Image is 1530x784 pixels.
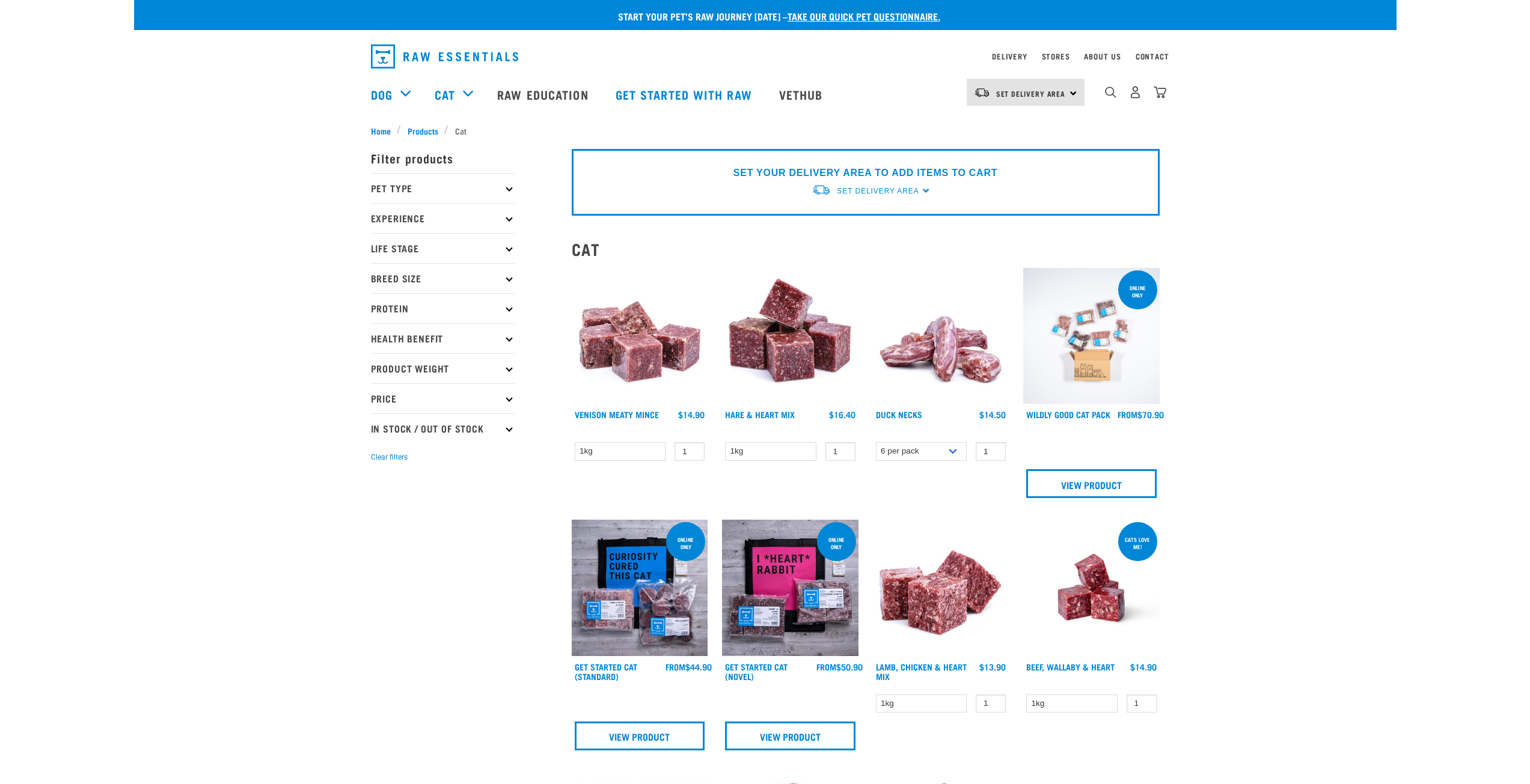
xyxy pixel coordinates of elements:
[1023,520,1160,656] img: Raw Essentials 2024 July2572 Beef Wallaby Heart
[666,662,712,672] div: $44.90
[361,40,1169,73] nav: dropdown navigation
[979,410,1006,419] div: $14.50
[1136,54,1169,58] a: Contact
[371,323,515,353] p: Health Benefit
[134,70,1397,118] nav: dropdown navigation
[371,233,515,263] p: Life Stage
[371,293,515,323] p: Protein
[371,173,515,203] p: Pet Type
[371,124,1160,137] nav: breadcrumbs
[825,442,855,461] input: 1
[816,662,863,672] div: $50.90
[575,664,637,678] a: Get Started Cat (Standard)
[1084,54,1121,58] a: About Us
[371,413,515,443] p: In Stock / Out Of Stock
[725,722,855,750] a: View Product
[1105,87,1116,98] img: home-icon-1@2x.png
[1042,54,1070,58] a: Stores
[371,44,518,68] img: Raw Essentials Logo
[666,530,705,556] div: online only
[996,91,1066,96] span: Set Delivery Area
[816,664,836,669] span: FROM
[575,722,705,750] a: View Product
[371,143,515,173] p: Filter products
[873,268,1009,404] img: Pile Of Duck Necks For Pets
[371,124,397,137] a: Home
[1127,694,1157,713] input: 1
[837,187,919,195] span: Set Delivery Area
[1118,279,1157,304] div: ONLINE ONLY
[675,442,705,461] input: 1
[401,124,444,137] a: Products
[1026,664,1115,669] a: Beef, Wallaby & Heart
[371,383,515,413] p: Price
[575,412,659,416] a: Venison Meaty Mince
[604,70,767,118] a: Get started with Raw
[722,268,858,404] img: Pile Of Cubed Hare Heart For Pets
[733,166,997,180] p: SET YOUR DELIVERY AREA TO ADD ITEMS TO CART
[725,664,788,678] a: Get Started Cat (Novel)
[1130,662,1157,672] div: $14.90
[1023,268,1160,404] img: Cat 0 2sec
[572,268,708,404] img: 1117 Venison Meat Mince 01
[812,184,831,196] img: van-moving.png
[725,412,795,416] a: Hare & Heart Mix
[979,662,1006,672] div: $13.90
[788,13,940,19] a: take our quick pet questionnaire.
[371,85,393,103] a: Dog
[371,452,408,463] button: Clear filters
[678,410,705,419] div: $14.90
[1026,469,1157,498] a: View Product
[873,520,1009,656] img: 1124 Lamb Chicken Heart Mix 01
[1154,86,1166,99] img: home-icon@2x.png
[829,410,855,419] div: $16.40
[485,70,603,118] a: Raw Education
[1118,410,1164,419] div: $70.90
[876,664,967,678] a: Lamb, Chicken & Heart Mix
[992,54,1027,58] a: Delivery
[1118,530,1157,556] div: Cats love me!
[408,124,438,137] span: Products
[572,520,708,656] img: Assortment Of Raw Essential Products For Cats Including, Blue And Black Tote Bag With "Curiosity ...
[876,412,922,416] a: Duck Necks
[666,664,685,669] span: FROM
[371,353,515,383] p: Product Weight
[572,240,1160,258] h2: Cat
[976,442,1006,461] input: 1
[1026,412,1110,416] a: Wildly Good Cat Pack
[435,85,455,103] a: Cat
[974,87,990,98] img: van-moving.png
[976,694,1006,713] input: 1
[371,203,515,233] p: Experience
[1129,86,1142,99] img: user.png
[767,70,838,118] a: Vethub
[371,124,391,137] span: Home
[143,9,1406,23] p: Start your pet’s raw journey [DATE] –
[817,530,856,556] div: online only
[722,520,858,656] img: Assortment Of Raw Essential Products For Cats Including, Pink And Black Tote Bag With "I *Heart* ...
[371,263,515,293] p: Breed Size
[1118,412,1137,416] span: FROM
